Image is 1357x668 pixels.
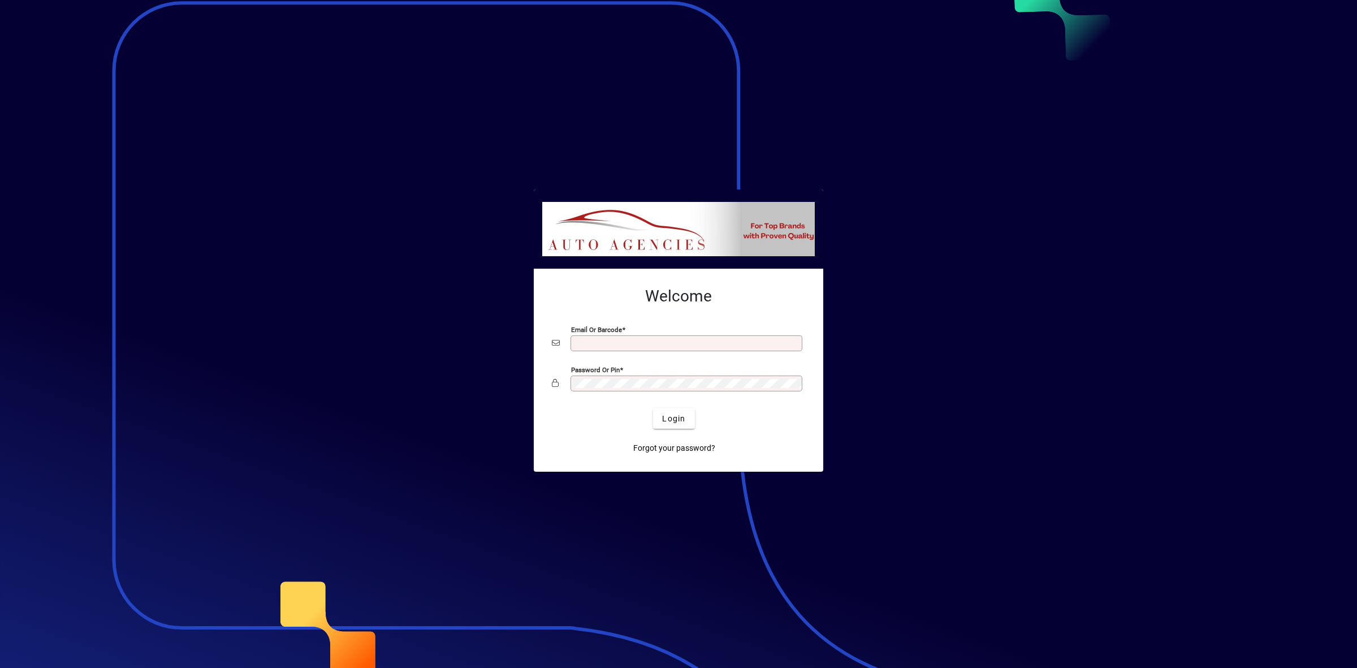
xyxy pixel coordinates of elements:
a: Forgot your password? [629,438,720,458]
mat-label: Password or Pin [571,366,620,374]
mat-label: Email or Barcode [571,326,622,334]
button: Login [653,408,694,429]
span: Forgot your password? [633,442,715,454]
span: Login [662,413,685,425]
h2: Welcome [552,287,805,306]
